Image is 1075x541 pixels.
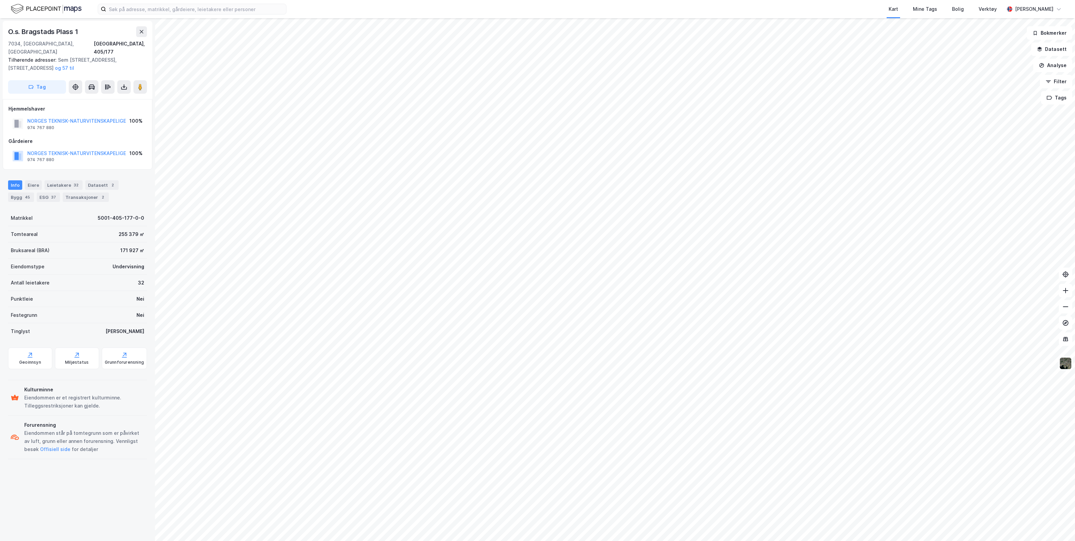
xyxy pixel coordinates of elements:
[44,180,83,190] div: Leietakere
[120,246,144,254] div: 171 927 ㎡
[99,194,106,201] div: 2
[105,327,144,335] div: [PERSON_NAME]
[11,230,38,238] div: Tomteareal
[11,279,50,287] div: Antall leietakere
[113,263,144,271] div: Undervisning
[85,180,119,190] div: Datasett
[8,180,22,190] div: Info
[979,5,997,13] div: Verktøy
[105,360,144,365] div: Grunnforurensning
[24,194,31,201] div: 45
[8,40,94,56] div: 7034, [GEOGRAPHIC_DATA], [GEOGRAPHIC_DATA]
[1040,75,1072,88] button: Filter
[72,182,80,188] div: 32
[63,192,109,202] div: Transaksjoner
[1041,91,1072,104] button: Tags
[65,360,89,365] div: Miljøstatus
[1033,59,1072,72] button: Analyse
[913,5,937,13] div: Mine Tags
[952,5,964,13] div: Bolig
[8,26,80,37] div: O.s. Bragstads Plass 1
[136,295,144,303] div: Nei
[129,149,143,157] div: 100%
[109,182,116,188] div: 2
[889,5,898,13] div: Kart
[8,192,34,202] div: Bygg
[27,157,54,162] div: 974 767 880
[11,295,33,303] div: Punktleie
[11,263,44,271] div: Eiendomstype
[25,180,42,190] div: Eiere
[94,40,147,56] div: [GEOGRAPHIC_DATA], 405/177
[19,360,41,365] div: Geoinnsyn
[24,429,144,453] div: Eiendommen står på tomtegrunn som er påvirket av luft, grunn eller annen forurensning. Vennligst ...
[11,3,82,15] img: logo.f888ab2527a4732fd821a326f86c7f29.svg
[37,192,60,202] div: ESG
[106,4,286,14] input: Søk på adresse, matrikkel, gårdeiere, leietakere eller personer
[24,421,144,429] div: Forurensning
[1031,42,1072,56] button: Datasett
[138,279,144,287] div: 32
[8,57,58,63] span: Tilhørende adresser:
[50,194,57,201] div: 37
[8,56,142,72] div: Sem [STREET_ADDRESS], [STREET_ADDRESS]
[11,246,50,254] div: Bruksareal (BRA)
[1041,509,1075,541] iframe: Chat Widget
[8,105,147,113] div: Hjemmelshaver
[1027,26,1072,40] button: Bokmerker
[24,394,144,410] div: Eiendommen er et registrert kulturminne. Tilleggsrestriksjoner kan gjelde.
[11,214,33,222] div: Matrikkel
[11,311,37,319] div: Festegrunn
[24,386,144,394] div: Kulturminne
[11,327,30,335] div: Tinglyst
[119,230,144,238] div: 255 379 ㎡
[8,137,147,145] div: Gårdeiere
[8,80,66,94] button: Tag
[1015,5,1053,13] div: [PERSON_NAME]
[1059,357,1072,370] img: 9k=
[98,214,144,222] div: 5001-405-177-0-0
[27,125,54,130] div: 974 767 880
[129,117,143,125] div: 100%
[136,311,144,319] div: Nei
